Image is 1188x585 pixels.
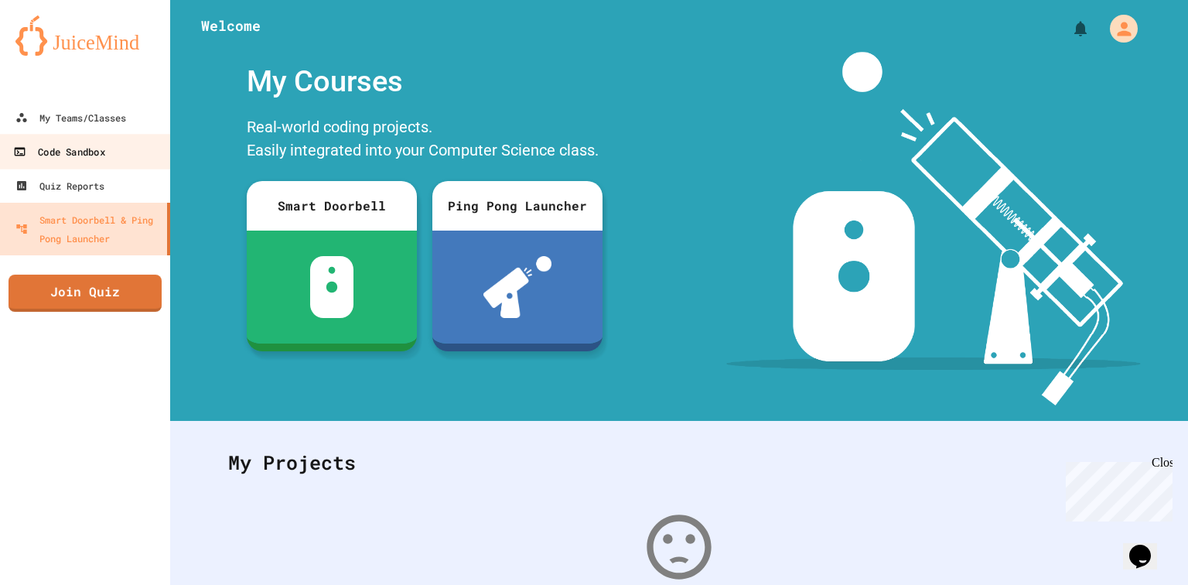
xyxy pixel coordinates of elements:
div: Real-world coding projects. Easily integrated into your Computer Science class. [239,111,610,169]
div: My Teams/Classes [15,108,126,127]
iframe: chat widget [1060,456,1173,522]
div: Ping Pong Launcher [432,181,603,231]
div: Code Sandbox [13,142,104,162]
div: Chat with us now!Close [6,6,107,98]
div: My Notifications [1043,15,1094,42]
div: My Account [1094,11,1142,46]
iframe: chat widget [1123,523,1173,570]
div: Smart Doorbell [247,181,417,231]
img: ppl-with-ball.png [483,256,552,318]
div: Quiz Reports [15,176,104,195]
div: My Projects [213,433,1145,493]
div: My Courses [239,52,610,111]
img: sdb-white.svg [310,256,354,318]
div: Smart Doorbell & Ping Pong Launcher [15,210,161,248]
img: banner-image-my-projects.png [726,52,1141,405]
a: Join Quiz [9,275,162,312]
img: logo-orange.svg [15,15,155,56]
